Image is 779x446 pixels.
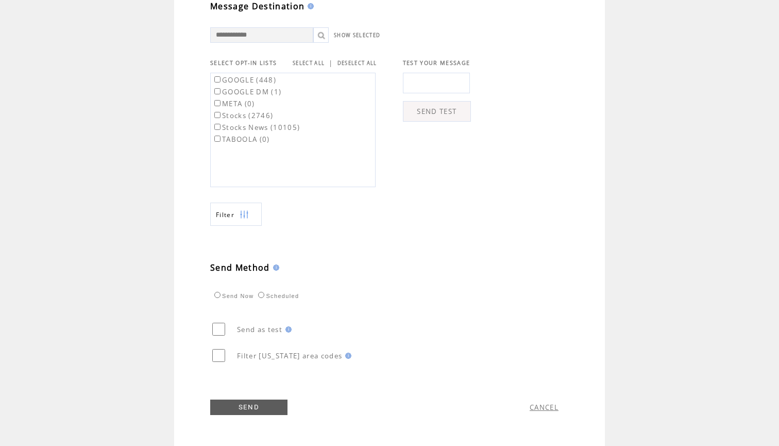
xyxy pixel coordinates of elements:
[214,292,221,298] input: Send Now
[210,1,304,12] span: Message Destination
[214,112,221,118] input: Stocks (2746)
[304,3,314,9] img: help.gif
[214,136,221,142] input: TABOOLA (0)
[212,111,273,120] label: Stocks (2746)
[210,203,262,226] a: Filter
[212,135,270,144] label: TABOOLA (0)
[342,353,351,359] img: help.gif
[270,265,279,271] img: help.gif
[293,60,325,67] a: SELECT ALL
[258,292,264,298] input: Scheduled
[403,59,470,67] span: TEST YOUR MESSAGE
[237,325,282,334] span: Send as test
[214,100,221,106] input: META (0)
[216,210,234,219] span: Show filters
[214,88,221,94] input: GOOGLE DM (1)
[256,293,299,299] label: Scheduled
[212,123,300,132] label: Stocks News (10105)
[329,58,333,68] span: |
[210,59,277,67] span: SELECT OPT-IN LISTS
[334,32,380,39] a: SHOW SELECTED
[282,326,292,333] img: help.gif
[240,203,249,226] img: filters.png
[530,403,558,412] a: CANCEL
[403,101,471,122] a: SEND TEST
[337,60,377,67] a: DESELECT ALL
[214,124,221,130] input: Stocks News (10105)
[212,293,253,299] label: Send Now
[237,351,342,360] span: Filter [US_STATE] area codes
[212,87,281,96] label: GOOGLE DM (1)
[210,262,270,273] span: Send Method
[210,400,287,415] a: SEND
[214,76,221,82] input: GOOGLE (448)
[212,75,276,85] label: GOOGLE (448)
[212,99,255,108] label: META (0)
